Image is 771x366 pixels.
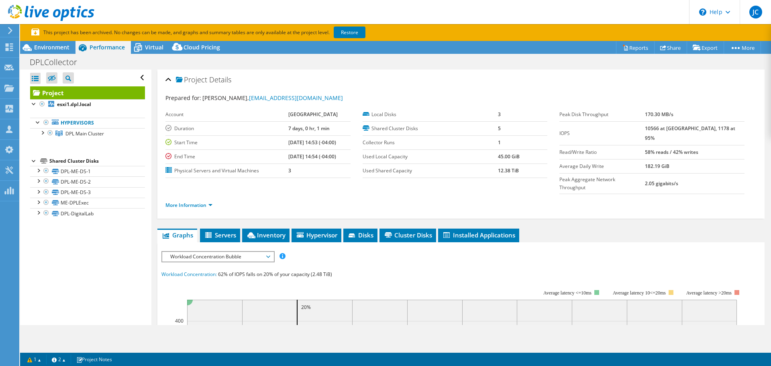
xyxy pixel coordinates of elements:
[442,231,515,239] span: Installed Applications
[165,167,288,175] label: Physical Servers and Virtual Machines
[161,271,217,278] span: Workload Concentration:
[90,43,125,51] span: Performance
[288,139,336,146] b: [DATE] 14:53 (-04:00)
[363,167,498,175] label: Used Shared Capacity
[209,75,231,84] span: Details
[645,125,735,141] b: 10566 at [GEOGRAPHIC_DATA], 1178 at 95%
[57,101,91,108] b: esxi1.dpl.local
[559,129,645,137] label: IOPS
[616,41,655,54] a: Reports
[176,76,207,84] span: Project
[218,271,332,278] span: 62% of IOPS falls on 20% of your capacity (2.48 TiB)
[30,99,145,110] a: esxi1.dpl.local
[498,167,519,174] b: 12.38 TiB
[71,354,118,364] a: Project Notes
[34,43,69,51] span: Environment
[498,139,501,146] b: 1
[145,43,163,51] span: Virtual
[30,198,145,208] a: ME-DPLExec
[363,153,498,161] label: Used Local Capacity
[559,148,645,156] label: Read/Write Ratio
[383,231,432,239] span: Cluster Disks
[686,290,732,296] text: Average latency >20ms
[175,317,184,324] text: 400
[645,163,669,170] b: 182.19 GiB
[749,6,762,18] span: JC
[30,208,145,219] a: DPL-DigitalLab
[559,162,645,170] label: Average Daily Write
[30,86,145,99] a: Project
[347,231,373,239] span: Disks
[165,153,288,161] label: End Time
[26,58,90,67] h1: DPLCollector
[288,153,336,160] b: [DATE] 14:54 (-04:00)
[184,43,220,51] span: Cloud Pricing
[165,125,288,133] label: Duration
[30,166,145,176] a: DPL-ME-DS-1
[363,125,498,133] label: Shared Cluster Disks
[202,94,343,102] span: [PERSON_NAME],
[645,111,673,118] b: 170.30 MB/s
[559,176,645,192] label: Peak Aggregate Network Throughput
[31,28,425,37] p: This project has been archived. No changes can be made, and graphs and summary tables are only av...
[161,231,193,239] span: Graphs
[498,125,501,132] b: 5
[613,290,666,296] tspan: Average latency 10<=20ms
[30,187,145,198] a: DPL-ME-DS-3
[246,231,286,239] span: Inventory
[165,202,212,209] a: More Information
[334,27,365,38] a: Restore
[65,130,104,137] span: DPL Main Cluster
[165,94,201,102] label: Prepared for:
[165,139,288,147] label: Start Time
[363,139,498,147] label: Collector Runs
[49,156,145,166] div: Shared Cluster Disks
[543,290,592,296] tspan: Average latency <=10ms
[724,41,761,54] a: More
[30,128,145,139] a: DPL Main Cluster
[204,231,236,239] span: Servers
[699,8,706,16] svg: \n
[288,111,338,118] b: [GEOGRAPHIC_DATA]
[498,153,520,160] b: 45.00 GiB
[249,94,343,102] a: [EMAIL_ADDRESS][DOMAIN_NAME]
[296,231,337,239] span: Hypervisor
[288,125,330,132] b: 7 days, 0 hr, 1 min
[498,111,501,118] b: 3
[687,41,724,54] a: Export
[165,110,288,119] label: Account
[654,41,687,54] a: Share
[645,180,678,187] b: 2.05 gigabits/s
[30,118,145,128] a: Hypervisors
[645,149,698,155] b: 58% reads / 42% writes
[46,354,71,364] a: 2
[301,304,311,311] text: 20%
[559,110,645,119] label: Peak Disk Throughput
[30,176,145,187] a: DPL-ME-DS-2
[22,354,47,364] a: 1
[166,252,269,262] span: Workload Concentration Bubble
[288,167,291,174] b: 3
[363,110,498,119] label: Local Disks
